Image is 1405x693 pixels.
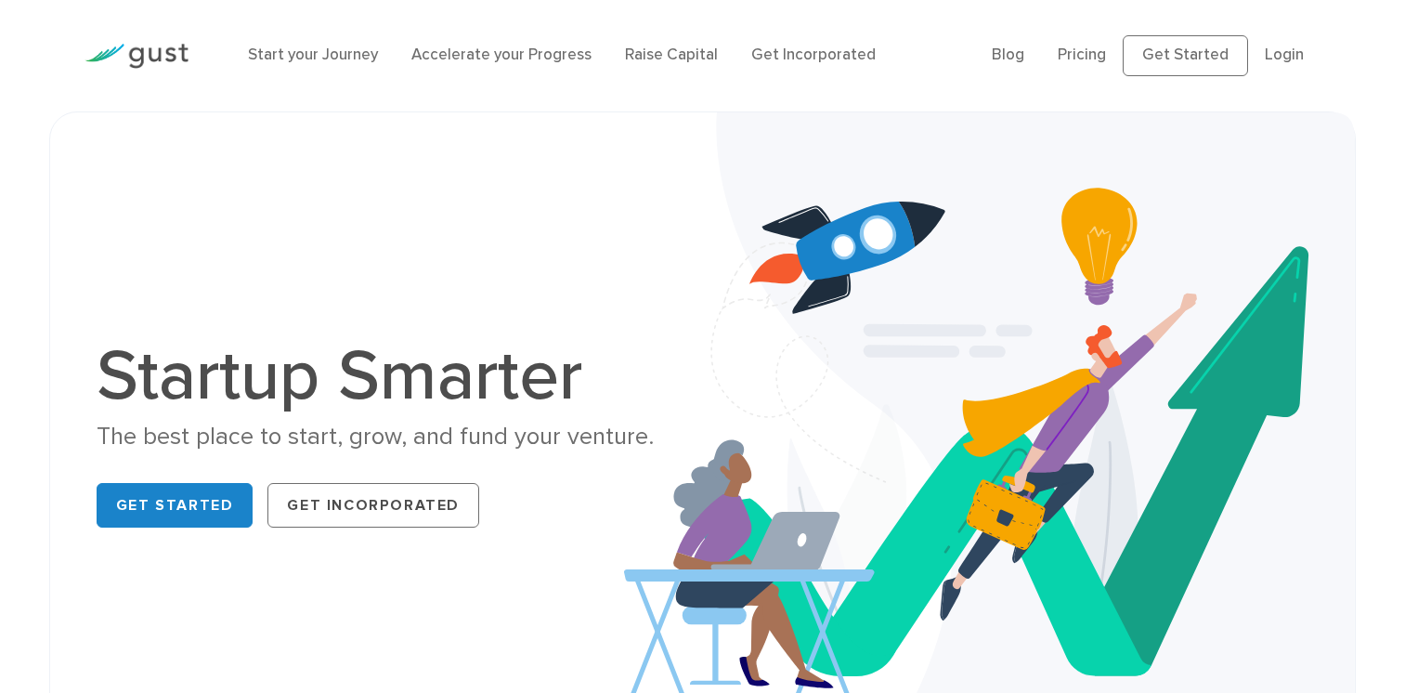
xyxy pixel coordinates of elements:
[97,483,254,528] a: Get Started
[992,46,1024,64] a: Blog
[1123,35,1248,76] a: Get Started
[1265,46,1304,64] a: Login
[1058,46,1106,64] a: Pricing
[751,46,876,64] a: Get Incorporated
[248,46,378,64] a: Start your Journey
[625,46,718,64] a: Raise Capital
[411,46,592,64] a: Accelerate your Progress
[267,483,479,528] a: Get Incorporated
[85,44,189,69] img: Gust Logo
[97,341,689,412] h1: Startup Smarter
[97,421,689,453] div: The best place to start, grow, and fund your venture.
